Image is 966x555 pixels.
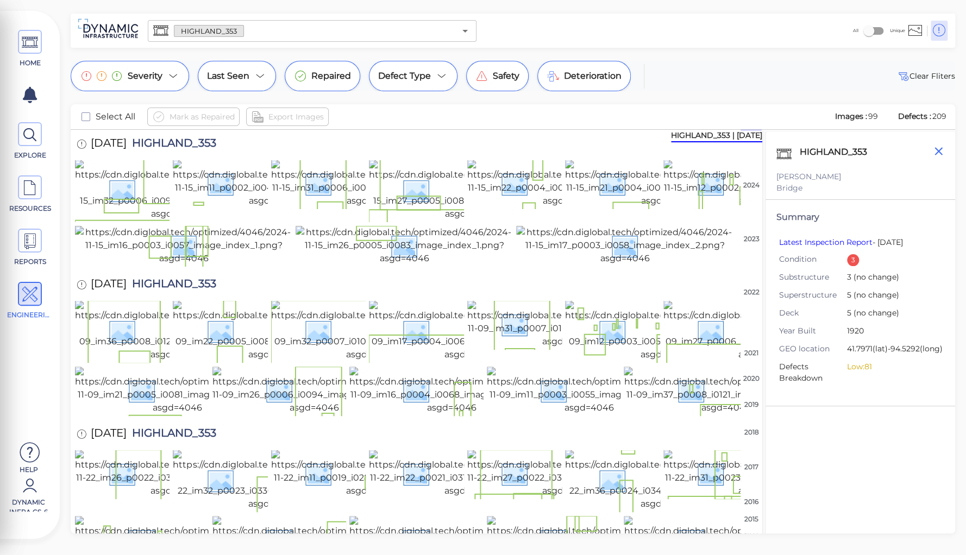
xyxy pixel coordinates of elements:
a: REPORTS [5,229,54,267]
img: https://cdn.diglobal.tech/width210/4046/2022-11-22_im31_p0023_i0335_image_index_1.png?asgd=4046 [663,450,863,497]
span: [DATE] [91,137,127,152]
span: ENGINEERING [7,310,53,320]
span: [DATE] [91,278,127,293]
img: https://cdn.diglobal.tech/optimized/4046/2024-11-15_im26_p0005_i0083_image_index_1.png?asgd=4046 [296,226,513,265]
div: All Unique [853,20,905,41]
span: Defects : [897,111,932,121]
img: https://cdn.diglobal.tech/width210/4046/2022-11-22_im27_p0022_i0323_image_index_2.png?asgd=4046 [467,450,667,497]
span: HIGHLAND_353 [174,26,243,36]
img: https://cdn.diglobal.tech/width210/4046/2024-11-15_im32_p0006_i0097_image_index_2.png?asgd=4046 [75,160,276,220]
span: Defect Type [378,70,431,83]
span: 99 [868,111,878,121]
span: RESOURCES [7,204,53,213]
img: https://cdn.diglobal.tech/width210/4046/2022-11-22_im11_p0019_i0283_image_index_1.png?asgd=4046 [271,450,471,497]
div: [PERSON_NAME] [776,171,944,182]
img: https://cdn.diglobal.tech/width210/4046/2024-11-15_im12_p0002_i0045_image_index_2.png?asgd=4046 [663,160,864,207]
img: https://cdn.diglobal.tech/width210/4046/2023-11-09_im32_p0007_i0108_image_index_2.png?asgd=4046 [271,300,471,361]
div: 3 [847,254,859,266]
button: Clear Fliters [896,70,955,83]
span: HIGHLAND_353 [127,278,216,293]
div: 2019 [741,400,762,409]
span: Export Images [268,110,324,123]
div: 2018 [741,427,762,437]
div: 2023 [741,234,762,244]
span: HOME [7,58,53,68]
span: GEO location [779,343,847,355]
img: https://cdn.diglobal.tech/width210/4046/2022-11-22_im26_p0022_i0322_image_index_1.png?asgd=4046 [75,450,275,497]
button: Mark as Repaired [147,108,240,126]
span: Defects Breakdown [779,361,847,384]
div: Summary [776,211,944,224]
div: HIGHLAND_353 | [DATE] [671,130,762,142]
img: https://cdn.diglobal.tech/width210/4046/2023-11-09_im36_p0008_i0120_image_index_1.png?asgd=4046 [75,300,275,361]
span: 5 [847,289,936,302]
img: https://cdn.diglobal.tech/width210/4046/2023-11-09_im31_p0007_i0107_image_index_1.png?asgd=4046 [467,300,667,348]
img: https://cdn.diglobal.tech/width210/4046/2023-11-09_im27_p0006_i0095_image_index_2.png?asgd=4046 [663,300,863,361]
img: https://cdn.diglobal.tech/width210/4046/2024-11-15_im11_p0002_i0044_image_index_1.png?asgd=4046 [173,160,374,207]
a: Latest Inspection Report [779,237,873,247]
span: Repaired [311,70,351,83]
span: Last Seen [207,70,249,83]
img: https://cdn.diglobal.tech/width210/4046/2023-11-09_im17_p0004_i0069_image_index_2.png?asgd=4046 [369,300,569,361]
span: (no change) [851,272,899,282]
img: https://cdn.diglobal.tech/optimized/4046/2023-11-09_im26_p0006_i0094_image_index_1.png?asgd=4046 [212,367,417,414]
span: (no change) [851,290,899,300]
span: 1920 [847,325,936,338]
img: https://cdn.diglobal.tech/width210/4046/2023-11-09_im12_p0003_i0056_image_index_2.png?asgd=4046 [565,300,765,361]
button: Open [457,23,473,39]
span: [DATE] [91,427,127,442]
img: https://cdn.diglobal.tech/width210/4046/2023-11-09_im22_p0005_i0082_image_index_2.png?asgd=4046 [173,300,373,361]
a: HOME [5,30,54,68]
span: Substructure [779,272,847,283]
div: Bridge [776,182,944,194]
span: HIGHLAND_353 [127,427,216,442]
span: REPORTS [7,257,53,267]
a: RESOURCES [5,175,54,213]
button: Export Images [246,108,329,126]
div: 2017 [741,462,762,472]
span: Year Built [779,325,847,337]
span: Safety [493,70,519,83]
img: https://cdn.diglobal.tech/width210/4046/2024-11-15_im31_p0006_i0096_image_index_1.png?asgd=4046 [271,160,472,207]
img: https://cdn.diglobal.tech/optimized/4046/2024-11-15_im16_p0003_i0057_image_index_1.png?asgd=4046 [75,226,292,265]
span: Help [5,465,52,474]
span: Mark as Repaired [170,110,235,123]
div: 2022 [741,287,762,297]
img: https://cdn.diglobal.tech/optimized/4046/2023-11-09_im37_p0008_i0121_image_index_2.png?asgd=4046 [624,367,828,414]
span: Dynamic Infra CS-6 [5,497,52,512]
span: Deck [779,307,847,319]
img: https://cdn.diglobal.tech/optimized/4046/2024-11-15_im17_p0003_i0058_image_index_2.png?asgd=4046 [516,226,733,265]
span: Superstructure [779,289,847,301]
span: Deterioration [564,70,622,83]
span: HIGHLAND_353 [127,137,216,152]
div: 2021 [741,348,762,358]
img: https://cdn.diglobal.tech/optimized/4046/2023-11-09_im11_p0003_i0055_image_index_1.png?asgd=4046 [487,367,691,414]
img: https://cdn.diglobal.tech/width210/4046/2024-11-15_im21_p0004_i0070_image_index_1.png?asgd=4046 [565,160,766,207]
span: Severity [128,70,162,83]
span: (no change) [851,308,899,318]
img: https://cdn.diglobal.tech/width210/4046/2024-11-15_im27_p0005_i0084_image_index_2.png?asgd=4046 [369,160,570,220]
a: EXPLORE [5,122,54,160]
div: HIGHLAND_353 [797,143,881,166]
img: https://cdn.diglobal.tech/optimized/4046/2023-11-09_im21_p0005_i0081_image_index_1.png?asgd=4046 [75,367,279,414]
span: EXPLORE [7,150,53,160]
span: 41.7971 (lat) -94.5292 (long) [847,343,943,356]
span: 3 [847,272,936,284]
div: 2024 [741,180,762,190]
span: Select All [96,110,135,123]
span: Condition [779,254,847,265]
a: ENGINEERING [5,282,54,320]
div: 2020 [741,374,762,383]
div: 2014 [741,532,762,541]
img: https://cdn.diglobal.tech/width210/4046/2022-11-22_im36_p0024_i0348_image_index_1.png?asgd=4046 [565,450,765,510]
iframe: Chat [920,506,958,547]
div: 2016 [741,497,762,507]
img: https://cdn.diglobal.tech/width210/4046/2022-11-22_im22_p0021_i0310_image_index_2.png?asgd=4046 [369,450,569,497]
img: https://cdn.diglobal.tech/width210/4046/2022-11-22_im32_p0023_i0336_image_index_2.png?asgd=4046 [173,450,373,510]
span: 209 [932,111,946,121]
li: Low: 81 [847,361,936,373]
span: Images : [834,111,868,121]
span: 5 [847,307,936,320]
div: 2015 [741,514,762,524]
